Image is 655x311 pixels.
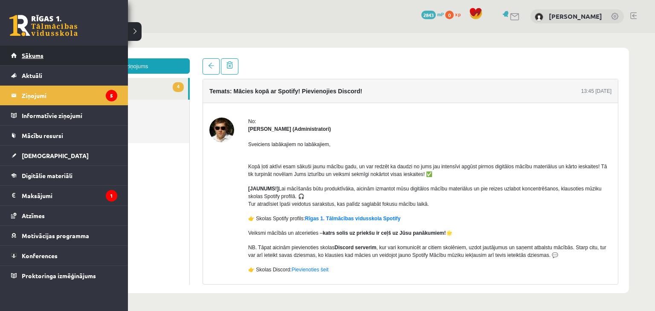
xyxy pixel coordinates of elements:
i: 5 [106,90,117,101]
span: 4 [139,49,150,59]
strong: Discord serverim [301,212,342,218]
p: Kopā ļoti aktīvi esam sākuši jaunu mācību gadu, un var redzēt ka daudzi no jums jau intensīvi apg... [214,122,577,145]
span: mP [437,11,444,17]
p: Lai mācīšanās būtu produktīvāka, aicinām izmantot mūsu digitālos mācību materiālus un pie reizes ... [214,152,577,175]
strong: [JAUNUMS!] [214,153,244,159]
a: Maksājumi1 [11,186,117,205]
p: 👉 Skolas Spotify profils: [214,182,577,190]
span: Mācību resursi [22,132,63,139]
img: Ivo Čapiņš [175,85,200,109]
strong: katrs solis uz priekšu ir ceļš uz Jūsu panākumiem! [289,197,412,203]
span: Sākums [22,52,43,59]
a: Ziņojumi5 [11,86,117,105]
a: 0 xp [445,11,465,17]
span: Atzīmes [22,212,45,219]
a: 2843 mP [421,11,444,17]
a: Nosūtītie [26,67,155,89]
span: xp [455,11,461,17]
a: [PERSON_NAME] [549,12,602,20]
span: 0 [445,11,454,19]
span: [DEMOGRAPHIC_DATA] [22,152,89,159]
a: [DEMOGRAPHIC_DATA] [11,146,117,165]
legend: Maksājumi [22,186,117,205]
a: Mācību resursi [11,126,117,145]
h4: Temats: Mācies kopā ar Spotify! Pievienojies Discord! [175,55,328,62]
span: Digitālie materiāli [22,172,72,179]
a: Sākums [11,46,117,65]
i: 1 [106,190,117,202]
a: Pievienoties šeit [258,234,295,240]
p: 👉 Skolas Discord: [214,233,577,241]
span: Konferences [22,252,58,259]
strong: [PERSON_NAME] (Administratori) [214,93,297,99]
span: Motivācijas programma [22,232,89,239]
a: Jauns ziņojums [26,26,156,41]
div: 13:45 [DATE] [547,55,577,62]
a: 4Ienākošie [26,45,154,67]
span: Proktoringa izmēģinājums [22,272,96,279]
a: Atzīmes [11,206,117,225]
a: Rīgas 1. Tālmācības vidusskola [9,15,78,36]
a: Konferences [11,246,117,265]
a: Informatīvie ziņojumi [11,106,117,125]
legend: Ziņojumi [22,86,117,105]
a: Digitālie materiāli [11,166,117,185]
a: Motivācijas programma [11,226,117,245]
a: Proktoringa izmēģinājums [11,266,117,285]
a: Rīgas 1. Tālmācības vidusskola Spotify [271,183,366,189]
p: NB. Tāpat aicinām pievienoties skolas , kur vari komunicēt ar citiem skolēniem, uzdot jautājumus ... [214,211,577,226]
p: Sveiciens labākajiem no labākajiem, [214,108,577,115]
legend: Informatīvie ziņojumi [22,106,117,125]
span: Aktuāli [22,72,42,79]
a: Dzēstie [26,89,155,110]
img: Anete Krastiņa [535,13,543,21]
div: No: [214,85,577,92]
p: Veiksmi mācībās un atcerieties – 🌟 [214,196,577,204]
span: 2843 [421,11,436,19]
a: Aktuāli [11,66,117,85]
